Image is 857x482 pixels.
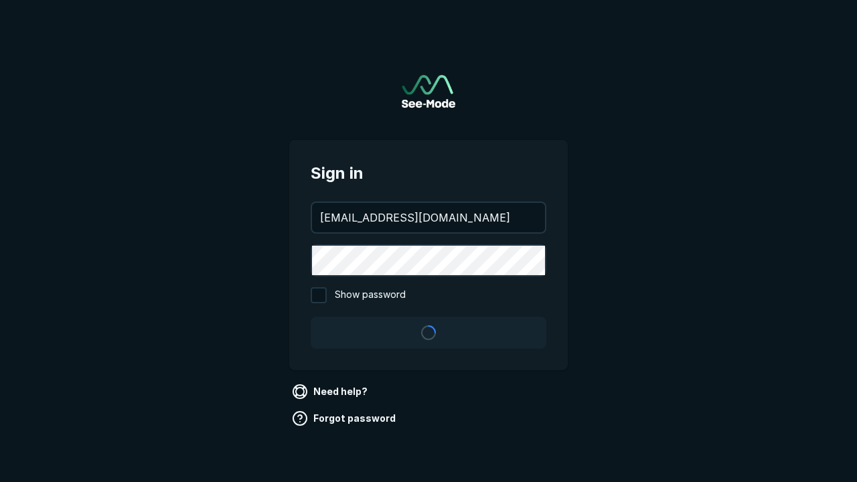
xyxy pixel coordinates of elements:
span: Sign in [311,161,546,185]
img: See-Mode Logo [402,75,455,108]
a: Forgot password [289,408,401,429]
span: Show password [335,287,406,303]
a: Go to sign in [402,75,455,108]
input: your@email.com [312,203,545,232]
a: Need help? [289,381,373,402]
